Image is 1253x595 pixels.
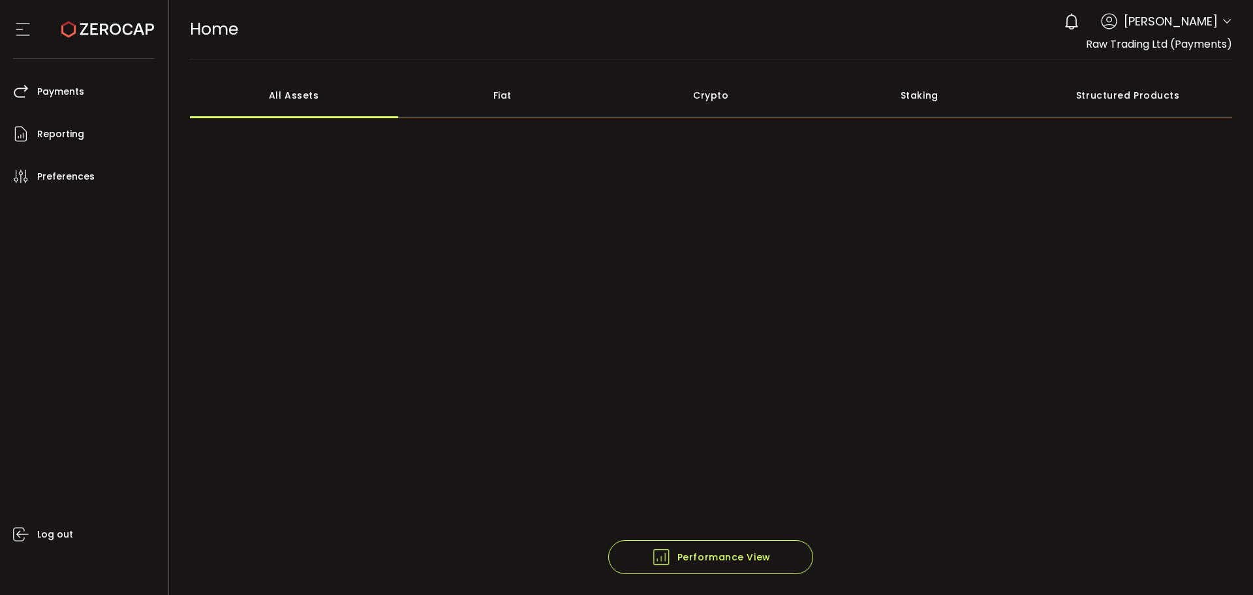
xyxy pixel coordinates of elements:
div: Crypto [607,72,816,118]
span: Raw Trading Ltd (Payments) [1086,37,1232,52]
span: [PERSON_NAME] [1124,12,1218,30]
div: Staking [815,72,1024,118]
iframe: Chat Widget [1188,532,1253,595]
div: Structured Products [1024,72,1233,118]
span: Preferences [37,167,95,186]
div: All Assets [190,72,399,118]
span: Home [190,18,238,40]
span: Performance View [651,547,771,567]
div: Fiat [398,72,607,118]
span: Payments [37,82,84,101]
span: Reporting [37,125,84,144]
button: Performance View [608,540,813,574]
span: Log out [37,525,73,544]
